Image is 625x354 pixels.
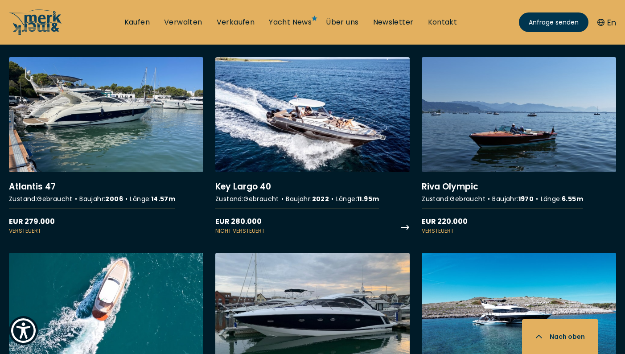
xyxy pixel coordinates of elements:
[217,17,255,27] a: Verkaufen
[597,16,616,29] button: En
[326,17,358,27] a: Über uns
[164,17,202,27] a: Verwalten
[9,316,38,345] button: Show Accessibility Preferences
[373,17,414,27] a: Newsletter
[269,17,312,27] a: Yacht News
[522,319,598,354] button: Nach oben
[519,12,588,32] a: Anfrage senden
[9,57,203,235] a: More details aboutAtlantis 47
[529,18,579,27] span: Anfrage senden
[215,57,410,235] a: More details aboutKey Largo 40
[428,17,457,27] a: Kontakt
[422,57,616,235] a: More details aboutRiva Olympic
[124,17,150,27] a: Kaufen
